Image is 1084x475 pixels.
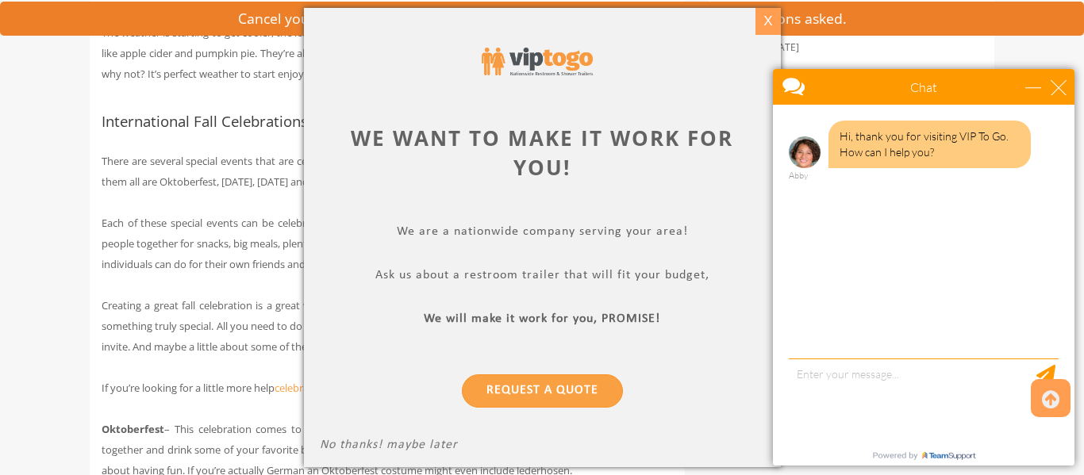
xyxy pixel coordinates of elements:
[320,268,765,286] p: Ask us about a restroom trailer that will fit your budget,
[482,48,593,76] img: viptogo logo
[320,438,765,456] p: No thanks! maybe later
[763,59,1084,475] iframe: Live Chat Box
[755,8,780,35] div: X
[320,124,765,182] div: We want to make it work for you!
[320,224,765,243] p: We are a nationwide company serving your area!
[462,374,623,408] a: Request a Quote
[424,312,660,325] b: We will make it work for you, PROMISE!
